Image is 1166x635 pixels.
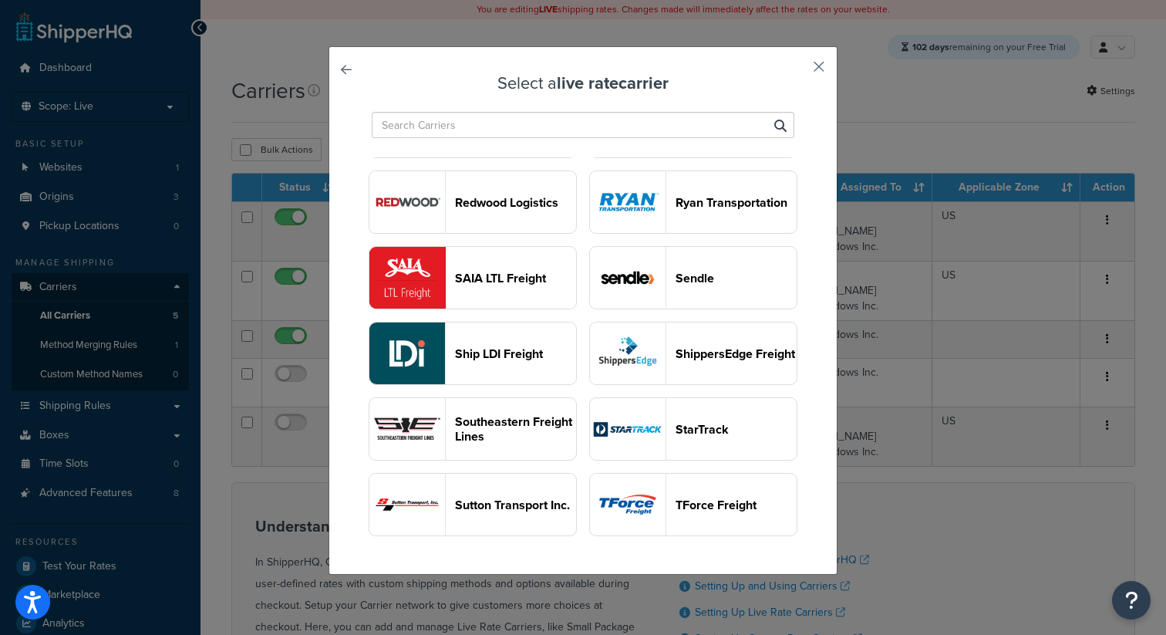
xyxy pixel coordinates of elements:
header: SAIA LTL Freight [455,271,576,285]
img: suttonFreight logo [369,474,445,535]
img: redwoodFreight logo [369,171,445,233]
button: Open Resource Center [1112,581,1151,620]
button: starTrackv2 logoStarTrack [589,397,797,461]
img: shippersEdgeFreight logo [590,323,666,384]
header: Southeastern Freight Lines [455,414,576,444]
img: saiaFreight logo [369,247,445,309]
img: sendle logo [590,247,666,309]
header: Sendle [676,271,797,285]
img: seflFreight logo [369,398,445,460]
header: Redwood Logistics [455,195,576,210]
header: ShippersEdge Freight [676,346,797,361]
img: tforceFreight logo [590,474,666,535]
button: saiaFreight logoSAIA LTL Freight [369,246,577,309]
button: suttonFreight logoSutton Transport Inc. [369,473,577,536]
button: shipLdiFreight logoShip LDI Freight [369,322,577,385]
button: seflFreight logoSoutheastern Freight Lines [369,397,577,461]
header: Ship LDI Freight [455,346,576,361]
h3: Select a [368,74,798,93]
button: tforceFreight logoTForce Freight [589,473,797,536]
img: ryanTransportFreight logo [590,171,666,233]
img: starTrackv2 logo [590,398,666,460]
header: StarTrack [676,422,797,437]
img: shipLdiFreight logo [369,323,445,384]
input: Search Carriers [372,112,794,138]
button: sendle logoSendle [589,246,797,309]
strong: live rate carrier [557,70,669,96]
button: shippersEdgeFreight logoShippersEdge Freight [589,322,797,385]
header: Sutton Transport Inc. [455,498,576,512]
button: ryanTransportFreight logoRyan Transportation [589,171,797,234]
header: Ryan Transportation [676,195,797,210]
button: redwoodFreight logoRedwood Logistics [369,171,577,234]
header: TForce Freight [676,498,797,512]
